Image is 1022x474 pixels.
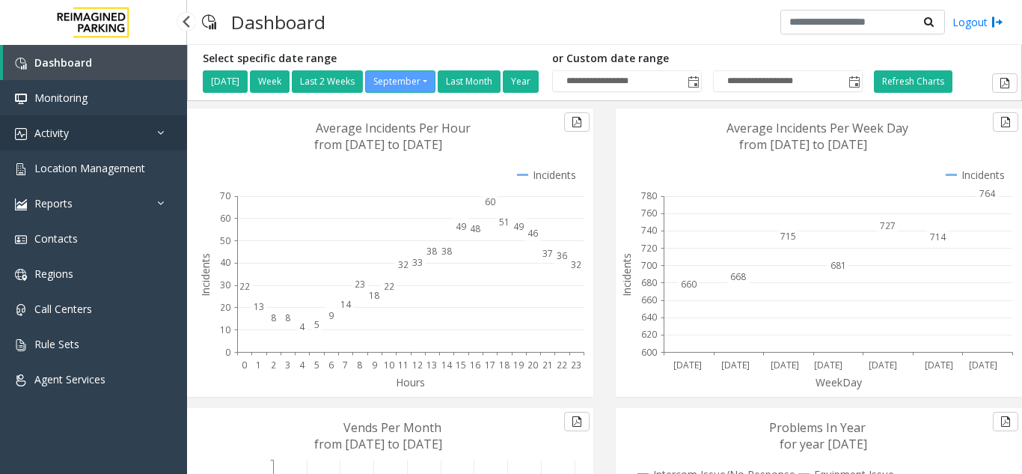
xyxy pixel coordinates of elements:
text: 21 [542,359,553,371]
text: 15 [456,359,466,371]
text: [DATE] [869,359,897,371]
img: 'icon' [15,58,27,70]
text: 48 [470,222,480,235]
img: 'icon' [15,128,27,140]
a: Dashboard [3,45,187,80]
text: from [DATE] to [DATE] [739,136,867,153]
img: 'icon' [15,269,27,281]
button: Last 2 Weeks [292,70,363,93]
span: Toggle popup [845,71,862,92]
span: Contacts [34,231,78,246]
text: 680 [641,276,657,289]
text: 740 [641,224,657,237]
button: Year [503,70,539,93]
img: pageIcon [202,4,216,40]
text: 17 [485,359,495,371]
text: [DATE] [925,359,953,371]
text: 715 [780,230,796,243]
text: 5 [314,318,319,331]
span: Activity [34,126,69,140]
span: Rule Sets [34,337,79,351]
text: 620 [641,328,657,341]
img: 'icon' [15,163,27,175]
text: 38 [426,245,437,258]
span: Toggle popup [685,71,701,92]
text: 60 [485,195,495,208]
text: 760 [641,207,657,219]
text: 12 [412,359,423,371]
img: logout [991,14,1003,30]
text: 660 [681,278,697,291]
text: Vends Per Month [343,419,441,436]
text: [DATE] [673,359,702,371]
text: 32 [398,258,409,271]
text: 714 [930,231,946,243]
text: 22 [384,280,394,293]
text: Incidents [198,253,212,297]
text: for year [DATE] [780,436,867,452]
text: [DATE] [771,359,799,371]
span: Regions [34,267,73,281]
span: Agent Services [34,372,105,386]
span: Monitoring [34,91,88,105]
button: [DATE] [203,70,248,93]
button: Week [250,70,290,93]
button: Last Month [438,70,501,93]
text: 0 [242,359,247,371]
button: September [365,70,435,93]
text: 764 [979,187,996,200]
text: 14 [441,359,453,371]
span: Dashboard [34,55,92,70]
img: 'icon' [15,374,27,386]
img: 'icon' [15,198,27,210]
text: 2 [271,359,276,371]
img: 'icon' [15,234,27,246]
text: 4 [299,359,305,371]
h3: Dashboard [224,4,333,40]
text: 30 [220,279,230,291]
text: 22 [239,280,250,293]
text: 13 [254,300,264,313]
button: Export to pdf [993,412,1018,431]
text: 18 [369,289,379,302]
text: 727 [880,219,896,232]
text: 600 [641,346,657,359]
text: 700 [641,259,657,272]
text: Average Incidents Per Week Day [726,120,908,136]
text: 9 [328,309,334,322]
text: Problems In Year [769,419,866,436]
text: 10 [220,323,230,336]
text: 22 [557,359,567,371]
text: 3 [285,359,290,371]
text: 49 [456,220,466,233]
button: Export to pdf [564,112,590,132]
img: 'icon' [15,304,27,316]
text: 7 [343,359,348,371]
text: 780 [641,189,657,202]
text: 14 [340,298,352,311]
text: 32 [571,258,581,271]
text: 40 [220,256,230,269]
text: 11 [398,359,409,371]
span: Location Management [34,161,145,175]
text: 19 [513,359,524,371]
text: [DATE] [969,359,997,371]
img: 'icon' [15,93,27,105]
text: 49 [513,220,524,233]
text: 10 [384,359,394,371]
h5: or Custom date range [552,52,863,65]
text: Incidents [619,253,634,297]
text: 16 [470,359,480,371]
text: 36 [557,249,567,262]
text: 33 [412,256,423,269]
button: Export to pdf [992,73,1018,93]
text: from [DATE] to [DATE] [314,436,442,452]
button: Export to pdf [564,412,590,431]
text: Hours [396,375,425,389]
a: Logout [952,14,1003,30]
text: 13 [426,359,437,371]
text: 38 [441,245,452,258]
text: 6 [328,359,334,371]
text: 51 [499,216,510,228]
h5: Select specific date range [203,52,541,65]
